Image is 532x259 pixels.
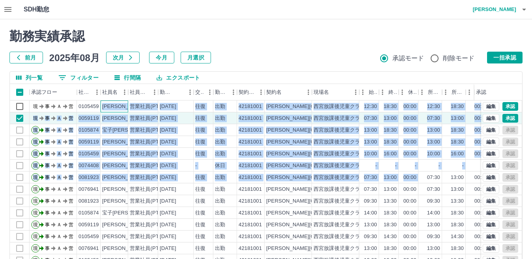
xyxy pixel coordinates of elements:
div: 00:00 [474,127,487,134]
div: 13:00 [451,174,464,181]
div: 18:30 [384,127,397,134]
text: 現 [33,210,38,216]
div: 00:00 [403,221,416,229]
div: 所定開始 [428,84,441,101]
div: 16:00 [451,150,464,158]
div: [PERSON_NAME][GEOGRAPHIC_DATA] [266,162,364,170]
text: 現 [33,175,38,180]
div: 出勤 [215,233,225,240]
text: 事 [45,210,50,216]
button: エクスポート [150,72,206,84]
div: 契約名 [266,84,282,101]
text: 営 [69,163,73,168]
div: 往復 [195,198,205,205]
div: 07:30 [427,186,440,193]
div: 00:00 [403,127,416,134]
div: 宝子[PERSON_NAME] [102,209,155,217]
div: 承認フロー [30,84,77,101]
div: 西宮放課後児童クラブ [314,127,366,134]
button: フィルター表示 [52,72,105,84]
div: 営業社員(PT契約) [130,198,171,205]
text: Ａ [57,104,62,109]
div: 00:00 [403,115,416,122]
text: Ａ [57,175,62,180]
div: 14:00 [427,209,440,217]
div: 社員番号 [78,84,91,101]
div: [DATE] [160,127,176,134]
div: 営業社員(PT契約) [130,174,171,181]
text: 現 [33,127,38,133]
div: 18:30 [451,127,464,134]
div: 10:00 [427,150,440,158]
div: 営業社員(PT契約) [130,138,171,146]
div: 18:30 [384,138,397,146]
div: 07:30 [364,115,377,122]
div: 現場名 [312,84,359,101]
div: [DATE] [160,221,176,229]
text: 営 [69,139,73,145]
div: 42181001 [239,115,262,122]
text: 現 [33,222,38,227]
div: 14:30 [451,233,464,240]
div: 営業社員(PT契約) [130,233,171,240]
div: 所定終業 [442,84,466,101]
text: 事 [45,175,50,180]
div: 07:30 [427,115,440,122]
div: 承認 [476,84,486,101]
button: 編集 [483,197,499,205]
div: - [375,162,377,170]
text: 営 [69,116,73,121]
div: [PERSON_NAME] [102,138,145,146]
button: ソート [173,87,184,98]
div: 0059119 [78,115,99,122]
div: [DATE] [160,103,176,110]
div: 09:30 [427,198,440,205]
div: [PERSON_NAME][GEOGRAPHIC_DATA] [266,209,364,217]
text: Ａ [57,186,62,192]
div: 出勤 [215,138,225,146]
text: 現 [33,234,38,239]
div: [DATE] [160,186,176,193]
button: 編集 [483,138,499,146]
text: 現 [33,151,38,157]
div: [PERSON_NAME] [102,103,145,110]
div: [PERSON_NAME] [102,115,145,122]
div: 42181001 [239,103,262,110]
div: 00:00 [474,209,487,217]
div: 往復 [195,186,205,193]
div: [PERSON_NAME] [102,221,145,229]
text: Ａ [57,139,62,145]
button: 前月 [9,52,43,63]
div: [PERSON_NAME][GEOGRAPHIC_DATA] [266,115,364,122]
div: 勤務区分 [215,84,228,101]
text: 現 [33,104,38,109]
div: 0081923 [78,198,99,205]
div: 00:00 [474,150,487,158]
div: 始業 [359,84,379,101]
div: 休憩 [408,84,417,101]
div: 18:30 [451,138,464,146]
div: 0081923 [78,174,99,181]
button: メニュー [302,86,314,98]
div: 0059119 [78,138,99,146]
div: 営業社員(PT契約) [130,162,171,170]
div: 13:00 [364,127,377,134]
div: [DATE] [160,174,176,181]
text: Ａ [57,222,62,227]
div: 休日 [215,162,225,170]
div: [PERSON_NAME] [102,233,145,240]
div: 現場名 [314,84,329,101]
text: 事 [45,139,50,145]
text: 現 [33,139,38,145]
text: 営 [69,127,73,133]
div: 00:00 [474,174,487,181]
div: 勤務日 [158,84,194,101]
div: 宝子[PERSON_NAME] [102,127,155,134]
div: 0059119 [78,221,99,229]
div: 西宮放課後児童クラブ [314,162,366,170]
div: 契約名 [265,84,312,101]
div: [PERSON_NAME] [102,245,145,252]
div: 往復 [195,115,205,122]
div: [DATE] [160,162,176,170]
div: 往復 [195,138,205,146]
